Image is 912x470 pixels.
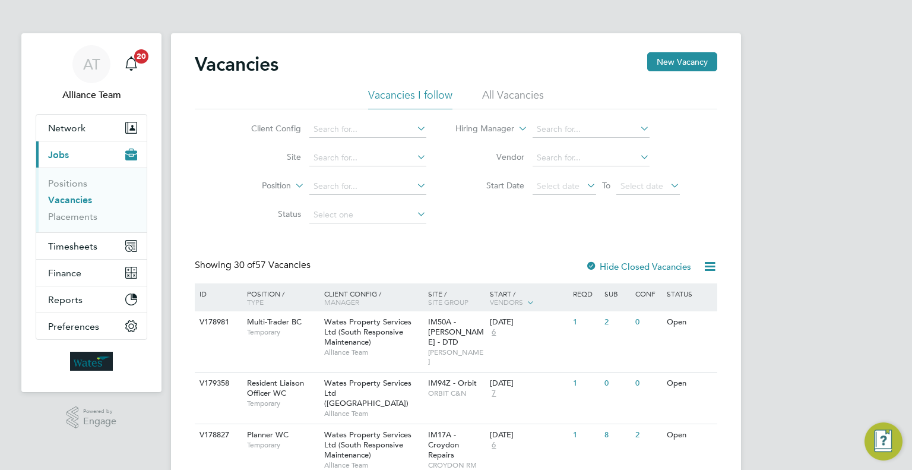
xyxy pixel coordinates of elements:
[533,121,650,138] input: Search for...
[647,52,717,71] button: New Vacancy
[197,373,238,395] div: V179358
[570,311,601,333] div: 1
[537,181,579,191] span: Select date
[601,424,632,446] div: 8
[324,430,411,460] span: Wates Property Services Ltd (South Responsive Maintenance)
[601,283,632,304] div: Sub
[247,317,302,327] span: Multi-Trader BC
[48,321,99,332] span: Preferences
[446,123,514,135] label: Hiring Manager
[234,259,311,271] span: 57 Vacancies
[664,283,715,304] div: Status
[309,150,426,166] input: Search for...
[428,389,484,398] span: ORBIT C&N
[368,88,452,109] li: Vacancies I follow
[48,122,85,134] span: Network
[490,378,567,389] div: [DATE]
[428,348,484,366] span: [PERSON_NAME]
[664,373,715,395] div: Open
[632,311,663,333] div: 0
[428,378,477,388] span: IM94Z - Orbit
[247,399,318,408] span: Temporary
[36,115,147,141] button: Network
[83,406,116,417] span: Powered by
[21,33,161,392] nav: Main navigation
[864,422,902,460] button: Engage Resource Center
[309,178,426,195] input: Search for...
[309,121,426,138] input: Search for...
[36,260,147,286] button: Finance
[425,283,487,312] div: Site /
[247,297,264,307] span: Type
[233,152,301,162] label: Site
[664,311,715,333] div: Open
[197,311,238,333] div: V178981
[428,460,484,470] span: CROYDON RM
[36,352,147,371] a: Go to home page
[83,417,116,427] span: Engage
[48,241,97,252] span: Timesheets
[247,430,289,440] span: Planner WC
[36,313,147,339] button: Preferences
[309,207,426,223] input: Select one
[598,178,614,193] span: To
[570,373,601,395] div: 1
[428,297,468,307] span: Site Group
[490,317,567,327] div: [DATE]
[585,261,691,272] label: Hide Closed Vacancies
[195,259,313,272] div: Showing
[324,460,422,470] span: Alliance Team
[48,194,92,206] a: Vacancies
[490,430,567,440] div: [DATE]
[197,424,238,446] div: V178827
[48,178,87,189] a: Positions
[601,311,632,333] div: 2
[223,180,291,192] label: Position
[490,327,498,337] span: 6
[234,259,255,271] span: 30 of
[70,352,113,371] img: wates-logo-retina.png
[632,373,663,395] div: 0
[482,88,544,109] li: All Vacancies
[48,267,81,279] span: Finance
[195,52,278,76] h2: Vacancies
[487,283,570,313] div: Start /
[48,294,83,305] span: Reports
[632,424,663,446] div: 2
[36,233,147,259] button: Timesheets
[490,297,523,307] span: Vendors
[36,286,147,313] button: Reports
[456,152,524,162] label: Vendor
[233,209,301,219] label: Status
[36,45,147,102] a: ATAlliance Team
[233,123,301,134] label: Client Config
[247,327,318,337] span: Temporary
[428,430,459,460] span: IM17A - Croydon Repairs
[601,373,632,395] div: 0
[570,283,601,304] div: Reqd
[238,283,321,312] div: Position /
[321,283,425,312] div: Client Config /
[119,45,143,83] a: 20
[48,149,69,160] span: Jobs
[324,378,411,408] span: Wates Property Services Ltd ([GEOGRAPHIC_DATA])
[36,141,147,168] button: Jobs
[456,180,524,191] label: Start Date
[324,409,422,418] span: Alliance Team
[247,378,304,398] span: Resident Liaison Officer WC
[533,150,650,166] input: Search for...
[490,389,498,399] span: 7
[48,211,97,222] a: Placements
[83,56,100,72] span: AT
[36,168,147,232] div: Jobs
[247,440,318,450] span: Temporary
[570,424,601,446] div: 1
[66,406,117,429] a: Powered byEngage
[490,440,498,450] span: 6
[620,181,663,191] span: Select date
[664,424,715,446] div: Open
[134,49,148,64] span: 20
[197,283,238,304] div: ID
[324,317,411,347] span: Wates Property Services Ltd (South Responsive Maintenance)
[324,297,359,307] span: Manager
